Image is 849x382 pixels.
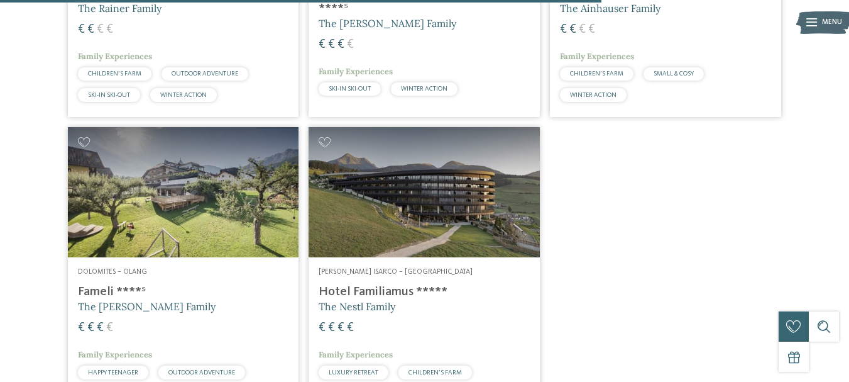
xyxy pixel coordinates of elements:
[78,268,147,276] span: Dolomites – Olang
[87,23,94,36] span: €
[654,70,694,77] span: SMALL & COSY
[408,369,462,376] span: CHILDREN’S FARM
[328,322,335,334] span: €
[78,300,216,313] span: The [PERSON_NAME] Family
[160,92,207,98] span: WINTER ACTION
[319,38,326,51] span: €
[97,322,104,334] span: €
[78,51,152,62] span: Family Experiences
[337,38,344,51] span: €
[319,300,395,313] span: The Nestl Family
[329,86,371,92] span: SKI-IN SKI-OUT
[68,127,299,257] img: Looking for family hotels? Find the best ones here!
[329,369,378,376] span: LUXURY RETREAT
[319,349,393,360] span: Family Experiences
[319,17,456,30] span: The [PERSON_NAME] Family
[88,369,138,376] span: HAPPY TEENAGER
[570,92,616,98] span: WINTER ACTION
[78,23,85,36] span: €
[319,322,326,334] span: €
[78,322,85,334] span: €
[319,66,393,77] span: Family Experiences
[588,23,595,36] span: €
[87,322,94,334] span: €
[570,70,623,77] span: CHILDREN’S FARM
[172,70,238,77] span: OUTDOOR ADVENTURE
[560,51,634,62] span: Family Experiences
[78,2,162,14] span: The Rainer Family
[168,369,235,376] span: OUTDOOR ADVENTURE
[579,23,586,36] span: €
[88,92,130,98] span: SKI-IN SKI-OUT
[78,349,152,360] span: Family Experiences
[569,23,576,36] span: €
[106,23,113,36] span: €
[347,322,354,334] span: €
[319,268,473,276] span: [PERSON_NAME] Isarco – [GEOGRAPHIC_DATA]
[97,23,104,36] span: €
[560,2,660,14] span: The Ainhauser Family
[106,322,113,334] span: €
[560,23,567,36] span: €
[309,127,540,257] img: Looking for family hotels? Find the best ones here!
[88,70,141,77] span: CHILDREN’S FARM
[328,38,335,51] span: €
[337,322,344,334] span: €
[401,86,447,92] span: WINTER ACTION
[347,38,354,51] span: €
